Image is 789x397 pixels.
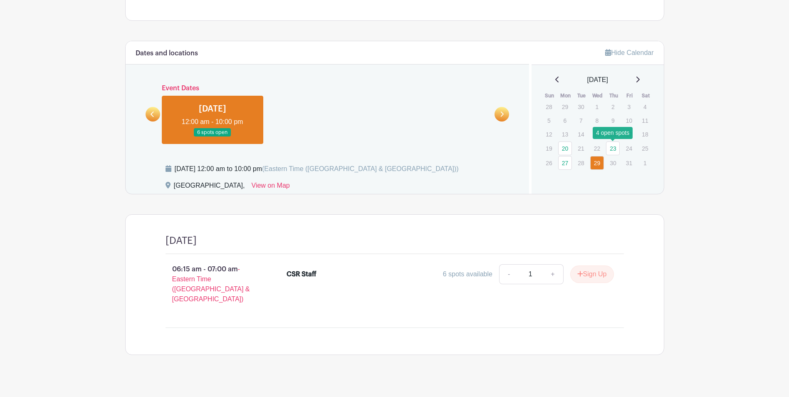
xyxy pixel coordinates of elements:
h6: Event Dates [160,84,495,92]
h6: Dates and locations [136,50,198,57]
p: 24 [622,142,636,155]
p: 25 [638,142,652,155]
p: 06:15 am - 07:00 am [152,261,274,308]
p: 19 [542,142,556,155]
div: 6 spots available [443,269,492,279]
div: CSR Staff [287,269,317,279]
a: View on Map [252,181,290,194]
p: 3 [622,100,636,113]
p: 12 [542,128,556,141]
p: 18 [638,128,652,141]
th: Sat [638,92,654,100]
p: 30 [574,100,588,113]
a: 27 [558,156,572,170]
p: 6 [558,114,572,127]
p: 31 [622,156,636,169]
a: 29 [590,156,604,170]
th: Tue [574,92,590,100]
h4: [DATE] [166,235,197,247]
button: Sign Up [570,265,614,283]
span: (Eastern Time ([GEOGRAPHIC_DATA] & [GEOGRAPHIC_DATA])) [262,165,459,172]
th: Thu [606,92,622,100]
a: + [542,264,563,284]
span: [DATE] [587,75,608,85]
p: 1 [590,100,604,113]
p: 15 [590,128,604,141]
p: 5 [542,114,556,127]
p: 22 [590,142,604,155]
a: 20 [558,141,572,155]
a: - [499,264,518,284]
div: 4 open spots [593,127,633,139]
p: 29 [558,100,572,113]
p: 2 [606,100,620,113]
th: Wed [590,92,606,100]
a: Hide Calendar [605,49,653,56]
p: 30 [606,156,620,169]
p: 28 [542,100,556,113]
p: 7 [574,114,588,127]
a: 23 [606,141,620,155]
th: Mon [558,92,574,100]
p: 21 [574,142,588,155]
p: 8 [590,114,604,127]
p: 13 [558,128,572,141]
div: [DATE] 12:00 am to 10:00 pm [175,164,459,174]
p: 14 [574,128,588,141]
th: Fri [622,92,638,100]
p: 26 [542,156,556,169]
span: - Eastern Time ([GEOGRAPHIC_DATA] & [GEOGRAPHIC_DATA]) [172,265,250,303]
p: 4 [638,100,652,113]
th: Sun [542,92,558,100]
p: 1 [638,156,652,169]
p: 9 [606,114,620,127]
p: 11 [638,114,652,127]
div: [GEOGRAPHIC_DATA], [174,181,245,194]
p: 28 [574,156,588,169]
p: 10 [622,114,636,127]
